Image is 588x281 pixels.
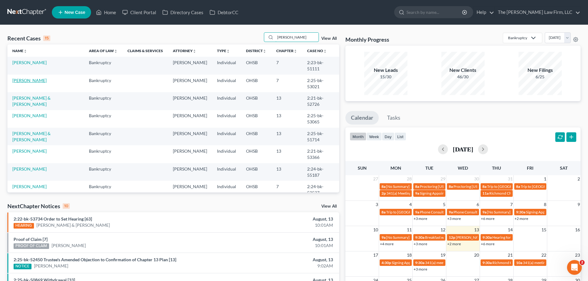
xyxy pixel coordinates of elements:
td: Individual [212,110,241,128]
td: [PERSON_NAME] [168,110,212,128]
a: Nameunfold_more [12,48,27,53]
a: Typeunfold_more [217,48,230,53]
div: PROOF OF CLAIM [14,243,49,249]
span: Wed [458,165,468,171]
a: Home [93,7,119,18]
span: 9 [577,201,581,208]
span: Tue [425,165,433,171]
td: 2:23-bk-51111 [302,57,339,74]
span: Signing Appointment - [PERSON_NAME] - Chapter 7 [420,191,504,196]
button: month [350,132,366,141]
div: 15/30 [364,74,407,80]
div: 15 [43,35,50,41]
span: 15 [541,226,547,233]
span: 341(a) meeting for [PERSON_NAME] [425,260,485,265]
span: Phone Consultation - [PERSON_NAME] [420,210,483,214]
td: OHSB [241,163,271,181]
span: Trip to [GEOGRAPHIC_DATA] [386,210,435,214]
div: NextChapter Notices [7,202,70,210]
span: 341(a) Meeting for [PERSON_NAME] [386,191,446,196]
td: [PERSON_NAME] [168,145,212,163]
td: OHSB [241,128,271,145]
span: 9:30a [516,210,525,214]
td: Individual [212,145,241,163]
span: 11 [406,226,412,233]
td: 7 [271,57,302,74]
a: [PERSON_NAME] [12,78,47,83]
a: +4 more [380,242,394,246]
span: 2p [382,191,386,196]
td: 2:21-bk-52726 [302,92,339,110]
span: 2 [577,175,581,183]
td: Bankruptcy [84,110,123,128]
a: Chapterunfold_more [276,48,297,53]
td: 2:21-bk-53366 [302,145,339,163]
td: Bankruptcy [84,92,123,110]
span: Proctoring [US_STATE] Bar Exam [420,184,473,189]
td: 13 [271,110,302,128]
a: +2 more [515,216,528,221]
a: [PERSON_NAME] & [PERSON_NAME] [12,95,51,107]
span: 30 [473,175,480,183]
td: Bankruptcy [84,128,123,145]
span: Mon [390,165,401,171]
span: 23 [574,251,581,259]
span: 13 [473,226,480,233]
a: 2:25-bk-52450 Trustee's Amended Objection to Confirmation of Chapter 13 Plan [13] [14,257,176,262]
div: 10 [63,203,70,209]
span: 3 [375,201,379,208]
span: New Case [65,10,85,15]
td: [PERSON_NAME] [168,92,212,110]
input: Search by name... [407,6,463,18]
td: [PERSON_NAME] [168,75,212,92]
a: The [PERSON_NAME] Law Firm, LLC [495,7,580,18]
a: Attorneyunfold_more [173,48,196,53]
div: Bankruptcy [508,35,527,40]
a: Proof of Claim [7] [14,237,48,242]
span: 4:30p [382,260,391,265]
i: unfold_more [263,49,266,53]
a: [PERSON_NAME] [52,242,86,249]
span: Hearing for [PERSON_NAME] [492,235,540,240]
div: NOTICE [14,264,31,269]
td: [PERSON_NAME] [168,181,212,198]
div: August, 13 [231,216,333,222]
i: unfold_more [114,49,118,53]
span: 8a [449,184,453,189]
div: New Leads [364,67,407,74]
td: OHSB [241,110,271,128]
a: +3 more [414,216,427,221]
span: [No Summary] [386,184,410,189]
button: day [382,132,394,141]
span: [No Summary] [386,235,410,240]
i: unfold_more [226,49,230,53]
td: Individual [212,57,241,74]
a: [PERSON_NAME] [12,60,47,65]
span: 27 [373,175,379,183]
a: Directory Cases [159,7,206,18]
span: Phone Consultation - [PERSON_NAME] [453,210,517,214]
td: OHSB [241,92,271,110]
span: 28 [406,175,412,183]
span: 20 [473,251,480,259]
span: Breakfast with the [PERSON_NAME] Boys [425,235,492,240]
i: unfold_more [23,49,27,53]
td: OHSB [241,57,271,74]
span: 8a [415,184,419,189]
button: week [366,132,382,141]
span: Fri [527,165,533,171]
div: New Clients [441,67,485,74]
span: 16 [574,226,581,233]
td: 2:24-bk-55187 [302,163,339,181]
span: 8a [382,184,386,189]
a: [PERSON_NAME] & [PERSON_NAME] [36,222,110,228]
td: Individual [212,181,241,198]
span: 8a [516,184,520,189]
span: Sun [358,165,367,171]
span: Sat [560,165,568,171]
td: 2:25-bk-53065 [302,110,339,128]
div: August, 13 [231,257,333,263]
td: Bankruptcy [84,75,123,92]
span: 9:30a [415,235,424,240]
span: 5 [442,201,446,208]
